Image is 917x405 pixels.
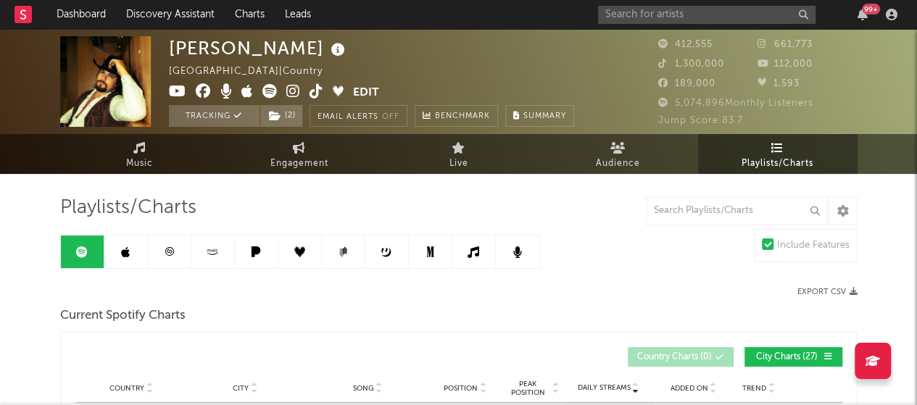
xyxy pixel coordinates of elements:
span: Song [353,384,374,393]
span: ( 2 ) [260,105,303,127]
span: City Charts ( 27 ) [754,353,821,362]
em: Off [382,113,399,121]
span: 412,555 [658,40,713,49]
button: City Charts(27) [744,347,842,367]
input: Search Playlists/Charts [646,196,827,225]
span: Music [126,155,153,172]
button: Email AlertsOff [310,105,407,127]
span: Peak Position [505,380,551,397]
a: Audience [539,134,698,174]
div: 99 + [862,4,880,14]
a: Engagement [220,134,379,174]
div: Include Features [777,237,850,254]
span: Country Charts ( 0 ) [637,353,712,362]
span: 1,300,000 [658,59,724,69]
span: Engagement [270,155,328,172]
span: 1,593 [758,79,800,88]
span: Playlists/Charts [60,199,196,217]
button: Export CSV [797,288,858,296]
span: 189,000 [658,79,715,88]
span: Position [444,384,478,393]
span: Jump Score: 83.7 [658,116,743,125]
span: Current Spotify Charts [60,307,186,325]
span: Daily Streams [578,383,631,393]
button: Tracking [169,105,260,127]
span: Playlists/Charts [742,155,813,172]
span: Country [109,384,144,393]
span: 661,773 [758,40,813,49]
span: Benchmark [435,108,490,125]
span: Added On [671,384,708,393]
span: Live [449,155,468,172]
a: Benchmark [415,105,498,127]
span: Summary [523,112,566,120]
button: (2) [260,105,302,127]
button: 99+ [858,9,868,20]
span: 5,074,896 Monthly Listeners [658,99,813,108]
div: [PERSON_NAME] [169,36,349,60]
div: [GEOGRAPHIC_DATA] | Country [169,63,339,80]
button: Country Charts(0) [628,347,734,367]
a: Live [379,134,539,174]
a: Music [60,134,220,174]
button: Edit [353,84,379,102]
button: Summary [505,105,574,127]
span: Audience [596,155,640,172]
span: Trend [742,384,766,393]
a: Playlists/Charts [698,134,858,174]
span: 112,000 [758,59,813,69]
input: Search for artists [598,6,816,24]
span: City [233,384,249,393]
